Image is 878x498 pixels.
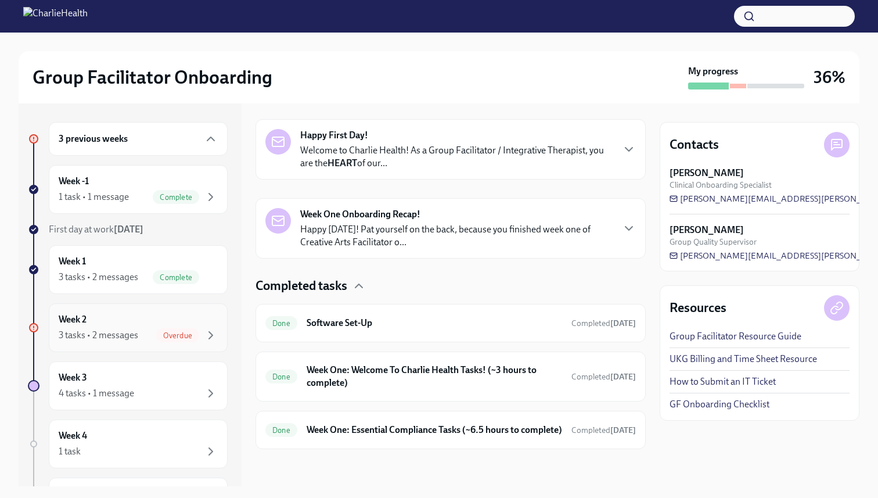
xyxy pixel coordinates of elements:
[610,372,636,382] strong: [DATE]
[300,129,368,142] strong: Happy First Day!
[300,144,613,170] p: Welcome to Charlie Health! As a Group Facilitator / Integrative Therapist, you are the of our...
[28,165,228,214] a: Week -11 task • 1 messageComplete
[265,426,297,435] span: Done
[59,271,138,284] div: 3 tasks • 2 messages
[670,180,772,191] span: Clinical Onboarding Specialist
[49,224,143,235] span: First day at work
[670,136,719,153] h4: Contacts
[265,319,297,328] span: Done
[28,223,228,236] a: First day at work[DATE]
[307,317,562,329] h6: Software Set-Up
[670,224,744,237] strong: [PERSON_NAME]
[814,67,845,88] h3: 36%
[59,313,87,326] h6: Week 2
[670,167,744,180] strong: [PERSON_NAME]
[256,277,646,295] div: Completed tasks
[571,371,636,382] span: September 5th, 2025 11:02
[59,429,87,442] h6: Week 4
[114,224,143,235] strong: [DATE]
[28,420,228,468] a: Week 41 task
[610,318,636,328] strong: [DATE]
[59,445,81,458] div: 1 task
[59,329,138,342] div: 3 tasks • 2 messages
[670,375,776,388] a: How to Submit an IT Ticket
[670,398,769,411] a: GF Onboarding Checklist
[300,223,613,249] p: Happy [DATE]! Pat yourself on the back, because you finished week one of Creative Arts Facilitato...
[59,371,87,384] h6: Week 3
[153,273,199,282] span: Complete
[670,237,757,248] span: Group Quality Supervisor
[265,421,636,439] a: DoneWeek One: Essential Compliance Tasks (~6.5 hours to complete)Completed[DATE]
[300,208,420,221] strong: Week One Onboarding Recap!
[59,175,89,188] h6: Week -1
[28,361,228,410] a: Week 34 tasks • 1 message
[265,314,636,332] a: DoneSoftware Set-UpCompleted[DATE]
[571,425,636,435] span: Completed
[28,303,228,352] a: Week 23 tasks • 2 messagesOverdue
[571,318,636,328] span: Completed
[49,122,228,156] div: 3 previous weeks
[33,66,272,89] h2: Group Facilitator Onboarding
[307,364,562,389] h6: Week One: Welcome To Charlie Health Tasks! (~3 hours to complete)
[571,318,636,329] span: September 2nd, 2025 10:07
[670,330,801,343] a: Group Facilitator Resource Guide
[670,353,817,366] a: UKG Billing and Time Sheet Resource
[328,157,357,169] strong: HEART
[156,331,199,340] span: Overdue
[153,193,199,202] span: Complete
[670,299,726,317] h4: Resources
[265,372,297,381] span: Done
[28,245,228,294] a: Week 13 tasks • 2 messagesComplete
[571,372,636,382] span: Completed
[256,277,347,295] h4: Completed tasks
[23,7,88,26] img: CharlieHealth
[59,191,129,203] div: 1 task • 1 message
[688,65,738,78] strong: My progress
[610,425,636,435] strong: [DATE]
[307,424,562,436] h6: Week One: Essential Compliance Tasks (~6.5 hours to complete)
[59,132,128,145] h6: 3 previous weeks
[265,361,636,392] a: DoneWeek One: Welcome To Charlie Health Tasks! (~3 hours to complete)Completed[DATE]
[59,387,134,400] div: 4 tasks • 1 message
[571,425,636,436] span: September 10th, 2025 08:47
[59,255,86,268] h6: Week 1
